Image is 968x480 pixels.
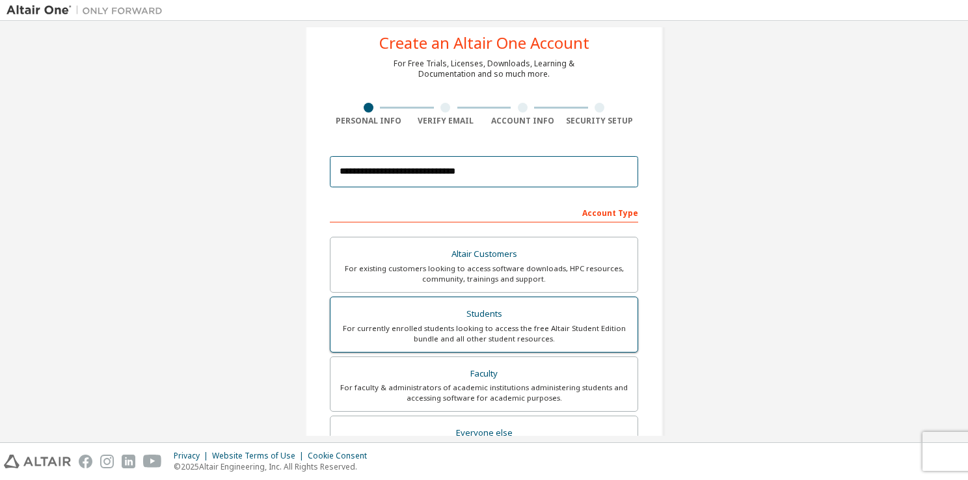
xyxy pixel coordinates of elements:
[143,455,162,468] img: youtube.svg
[561,116,639,126] div: Security Setup
[338,382,630,403] div: For faculty & administrators of academic institutions administering students and accessing softwa...
[174,461,375,472] p: © 2025 Altair Engineering, Inc. All Rights Reserved.
[407,116,485,126] div: Verify Email
[379,35,589,51] div: Create an Altair One Account
[394,59,574,79] div: For Free Trials, Licenses, Downloads, Learning & Documentation and so much more.
[338,365,630,383] div: Faculty
[484,116,561,126] div: Account Info
[338,424,630,442] div: Everyone else
[79,455,92,468] img: facebook.svg
[212,451,308,461] div: Website Terms of Use
[330,116,407,126] div: Personal Info
[330,202,638,222] div: Account Type
[308,451,375,461] div: Cookie Consent
[338,263,630,284] div: For existing customers looking to access software downloads, HPC resources, community, trainings ...
[4,455,71,468] img: altair_logo.svg
[338,305,630,323] div: Students
[100,455,114,468] img: instagram.svg
[7,4,169,17] img: Altair One
[338,323,630,344] div: For currently enrolled students looking to access the free Altair Student Edition bundle and all ...
[174,451,212,461] div: Privacy
[122,455,135,468] img: linkedin.svg
[338,245,630,263] div: Altair Customers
